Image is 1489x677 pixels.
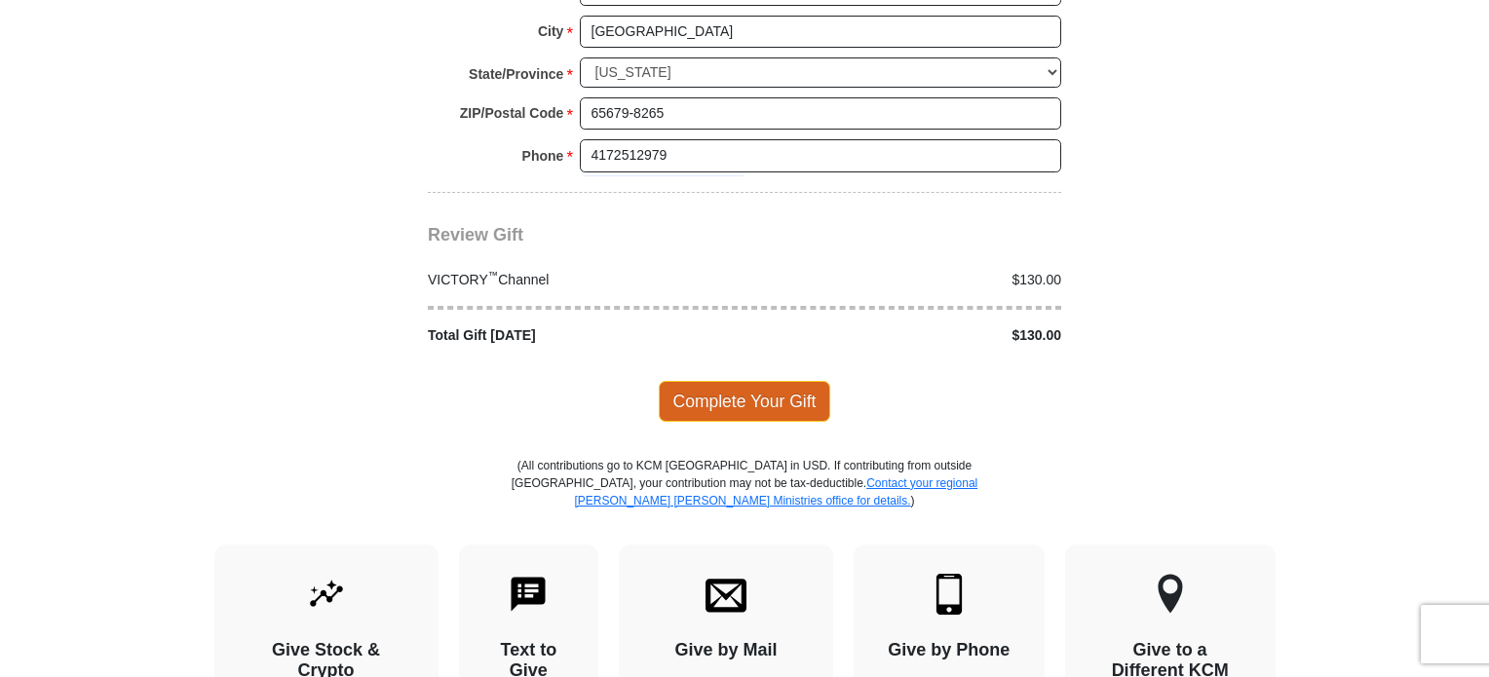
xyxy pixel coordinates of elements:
span: Review Gift [428,225,523,244]
p: (All contributions go to KCM [GEOGRAPHIC_DATA] in USD. If contributing from outside [GEOGRAPHIC_D... [511,457,978,545]
div: Total Gift [DATE] [418,325,745,346]
strong: ZIP/Postal Code [460,99,564,127]
img: give-by-stock.svg [306,574,347,615]
img: envelope.svg [706,574,746,615]
sup: ™ [488,269,499,281]
h4: Give by Phone [888,640,1011,661]
h4: Give by Mail [653,640,799,661]
img: mobile.svg [929,574,970,615]
div: $130.00 [744,325,1072,346]
strong: State/Province [469,60,563,88]
span: Complete Your Gift [659,381,831,422]
div: $130.00 [744,270,1072,290]
a: Contact your regional [PERSON_NAME] [PERSON_NAME] Ministries office for details. [574,476,977,508]
strong: City [538,18,563,45]
img: other-region [1157,574,1184,615]
strong: Phone [522,142,564,169]
div: VICTORY Channel [418,270,745,290]
img: text-to-give.svg [508,574,549,615]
